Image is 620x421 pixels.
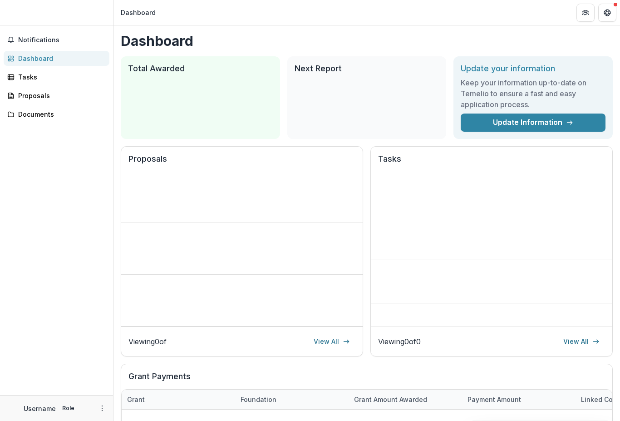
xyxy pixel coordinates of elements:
[295,64,439,74] h2: Next Report
[128,64,273,74] h2: Total Awarded
[121,33,613,49] h1: Dashboard
[576,4,595,22] button: Partners
[121,8,156,17] div: Dashboard
[378,336,421,347] p: Viewing 0 of 0
[4,69,109,84] a: Tasks
[461,64,605,74] h2: Update your information
[18,91,102,100] div: Proposals
[461,114,605,132] a: Update Information
[461,77,605,110] h3: Keep your information up-to-date on Temelio to ensure a fast and easy application process.
[97,403,108,414] button: More
[128,371,605,389] h2: Grant Payments
[18,72,102,82] div: Tasks
[308,334,355,349] a: View All
[18,109,102,119] div: Documents
[18,54,102,63] div: Dashboard
[117,6,159,19] nav: breadcrumb
[598,4,616,22] button: Get Help
[18,36,106,44] span: Notifications
[4,51,109,66] a: Dashboard
[128,336,167,347] p: Viewing 0 of
[128,154,355,171] h2: Proposals
[4,33,109,47] button: Notifications
[59,404,77,412] p: Role
[24,404,56,413] p: Username
[4,107,109,122] a: Documents
[4,88,109,103] a: Proposals
[558,334,605,349] a: View All
[378,154,605,171] h2: Tasks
